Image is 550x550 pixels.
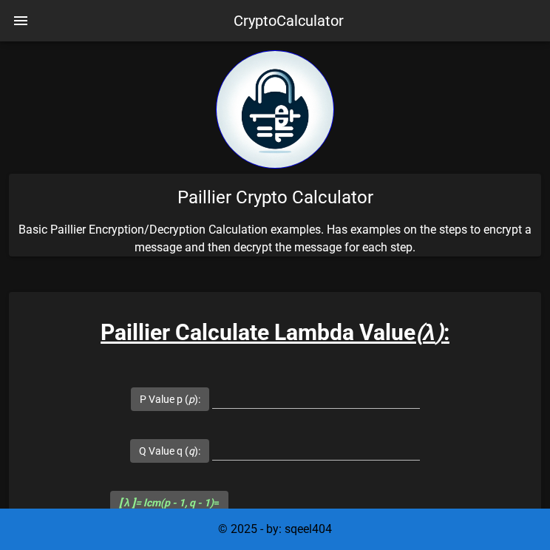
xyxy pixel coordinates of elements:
[423,319,435,345] b: λ
[119,497,220,509] span: =
[9,316,541,349] h3: Paillier Calculate Lambda Value :
[189,393,194,405] i: p
[119,497,214,509] i: = lcm(p - 1, q - 1)
[218,522,332,536] span: © 2025 - by: sqeel404
[189,445,194,457] i: q
[9,174,541,221] div: Paillier Crypto Calculator
[415,319,444,345] i: ( )
[9,221,541,257] p: Basic Paillier Encryption/Decryption Calculation examples. Has examples on the steps to encrypt a...
[216,50,334,169] img: encryption logo
[140,392,200,407] label: P Value p ( ):
[234,10,344,32] div: CryptoCalculator
[139,444,200,458] label: Q Value q ( ):
[119,497,135,509] b: [ λ ]
[216,157,334,172] a: home
[3,3,38,38] button: nav-menu-toggle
